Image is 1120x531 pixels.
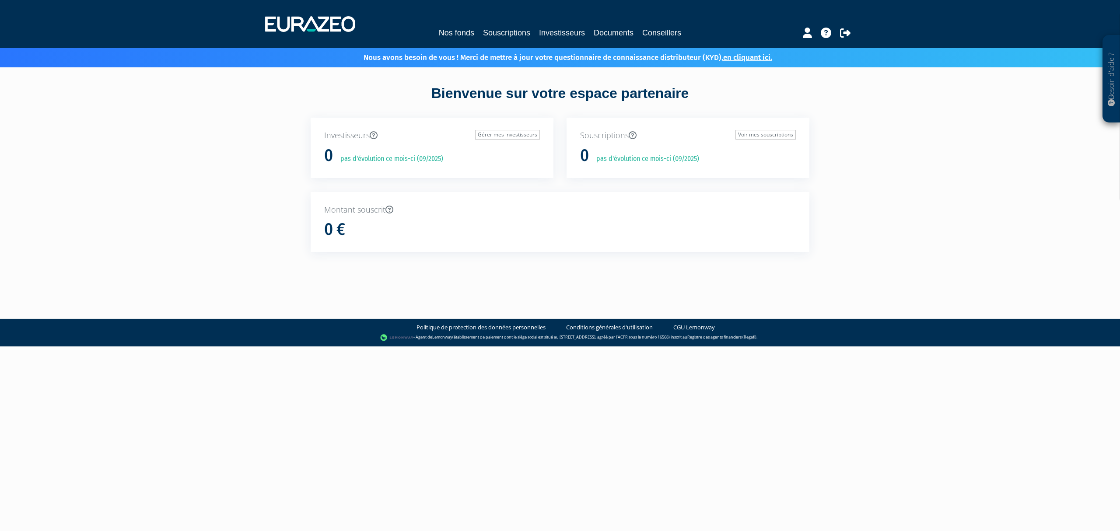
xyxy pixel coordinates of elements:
[304,84,816,118] div: Bienvenue sur votre espace partenaire
[673,323,715,332] a: CGU Lemonway
[265,16,355,32] img: 1732889491-logotype_eurazeo_blanc_rvb.png
[416,323,546,332] a: Politique de protection des données personnelles
[324,130,540,141] p: Investisseurs
[642,27,681,39] a: Conseillers
[735,130,796,140] a: Voir mes souscriptions
[483,27,530,39] a: Souscriptions
[475,130,540,140] a: Gérer mes investisseurs
[723,53,772,62] a: en cliquant ici.
[580,147,589,165] h1: 0
[580,130,796,141] p: Souscriptions
[539,27,585,39] a: Investisseurs
[380,333,414,342] img: logo-lemonway.png
[594,27,633,39] a: Documents
[324,220,345,239] h1: 0 €
[439,27,474,39] a: Nos fonds
[334,154,443,164] p: pas d'évolution ce mois-ci (09/2025)
[566,323,653,332] a: Conditions générales d'utilisation
[687,335,756,340] a: Registre des agents financiers (Regafi)
[1106,40,1116,119] p: Besoin d'aide ?
[324,147,333,165] h1: 0
[9,333,1111,342] div: - Agent de (établissement de paiement dont le siège social est situé au [STREET_ADDRESS], agréé p...
[590,154,699,164] p: pas d'évolution ce mois-ci (09/2025)
[324,204,796,216] p: Montant souscrit
[432,335,452,340] a: Lemonway
[338,50,772,63] p: Nous avons besoin de vous ! Merci de mettre à jour votre questionnaire de connaissance distribute...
